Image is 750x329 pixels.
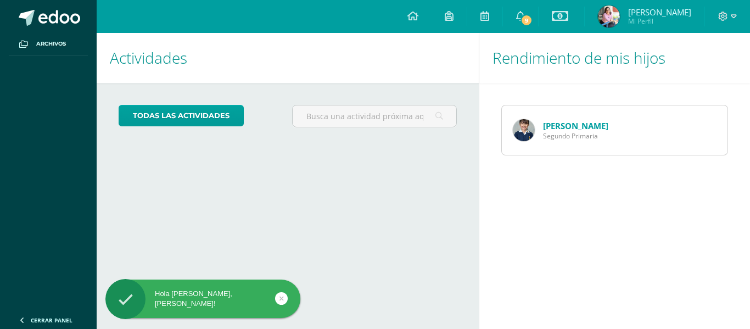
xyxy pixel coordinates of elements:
[119,105,244,126] a: todas las Actividades
[598,5,620,27] img: 11cde2cb7967c2c8d35096ef6fb29e9b.png
[36,40,66,48] span: Archivos
[543,131,608,141] span: Segundo Primaria
[110,33,466,83] h1: Actividades
[628,7,691,18] span: [PERSON_NAME]
[492,33,737,83] h1: Rendimiento de mis hijos
[513,119,535,141] img: 7c618ba653eed932c347d5a0f3915a61.png
[628,16,691,26] span: Mi Perfil
[293,105,456,127] input: Busca una actividad próxima aquí...
[9,33,88,55] a: Archivos
[31,316,72,324] span: Cerrar panel
[105,289,300,309] div: Hola [PERSON_NAME], [PERSON_NAME]!
[543,120,608,131] a: [PERSON_NAME]
[520,14,533,26] span: 9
